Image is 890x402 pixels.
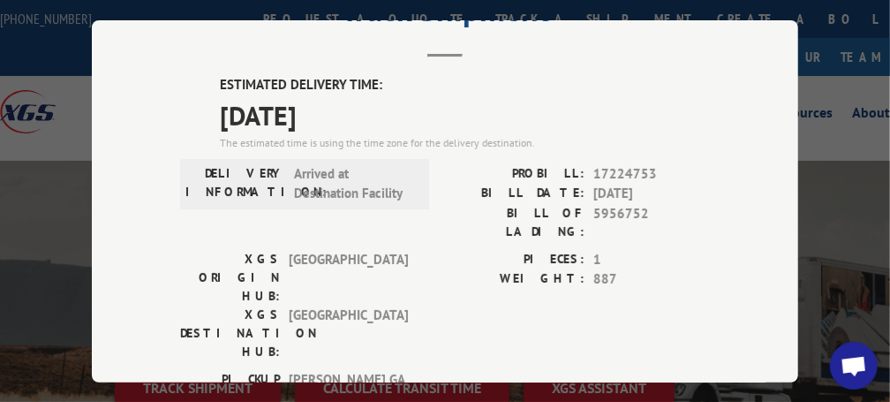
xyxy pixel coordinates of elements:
label: WEIGHT: [445,269,585,290]
a: Open chat [830,342,878,390]
label: BILL DATE: [445,184,585,204]
span: 17224753 [593,163,710,184]
span: [GEOGRAPHIC_DATA] [289,305,408,360]
label: PIECES: [445,249,585,269]
label: DELIVERY INFORMATION: [185,163,285,203]
label: XGS DESTINATION HUB: [180,305,280,360]
label: BILL OF LADING: [445,203,585,240]
span: 1 [593,249,710,269]
span: 5956752 [593,203,710,240]
label: ESTIMATED DELIVERY TIME: [220,75,710,95]
label: PROBILL: [445,163,585,184]
label: XGS ORIGIN HUB: [180,249,280,305]
span: [GEOGRAPHIC_DATA] [289,249,408,305]
span: 887 [593,269,710,290]
span: Arrived at Destination Facility [294,163,413,203]
span: [DATE] [220,95,710,134]
div: The estimated time is using the time zone for the delivery destination. [220,134,710,150]
span: [DATE] [593,184,710,204]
